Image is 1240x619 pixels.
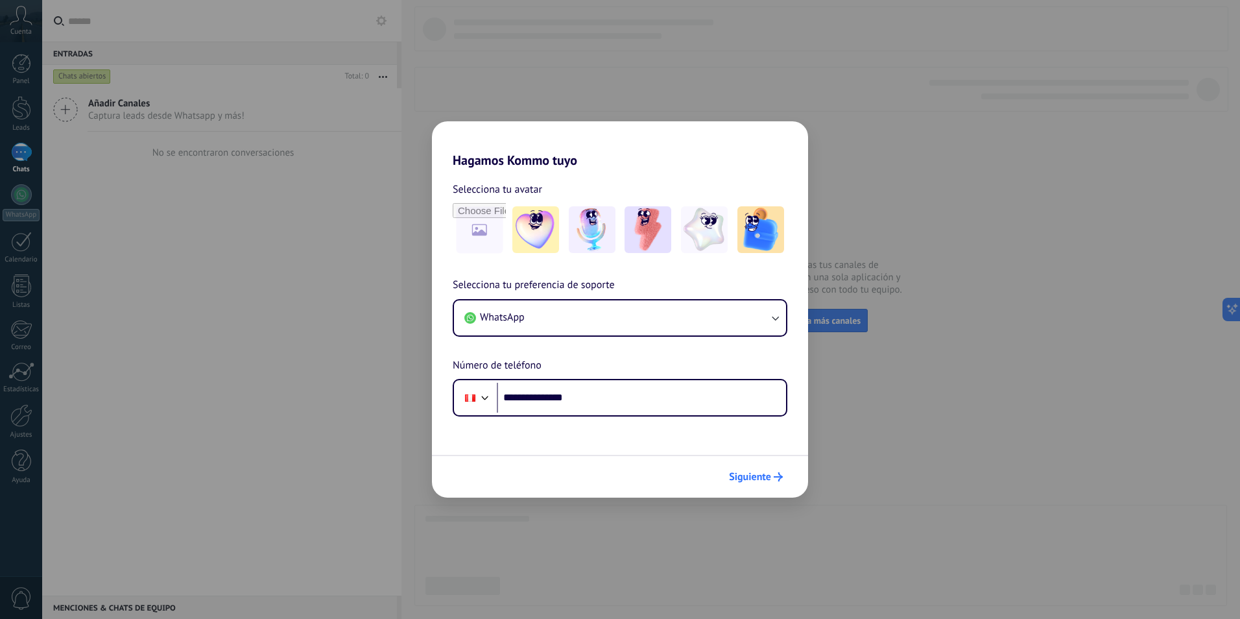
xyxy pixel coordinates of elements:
span: Selecciona tu avatar [453,181,542,198]
h2: Hagamos Kommo tuyo [432,121,808,168]
span: WhatsApp [480,311,525,324]
img: -3.jpeg [625,206,671,253]
img: -4.jpeg [681,206,728,253]
button: WhatsApp [454,300,786,335]
img: -2.jpeg [569,206,615,253]
span: Selecciona tu preferencia de soporte [453,277,615,294]
span: Número de teléfono [453,358,542,374]
span: Siguiente [729,472,771,481]
img: -1.jpeg [512,206,559,253]
div: Peru: + 51 [458,384,483,411]
button: Siguiente [723,466,789,488]
img: -5.jpeg [737,206,784,253]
